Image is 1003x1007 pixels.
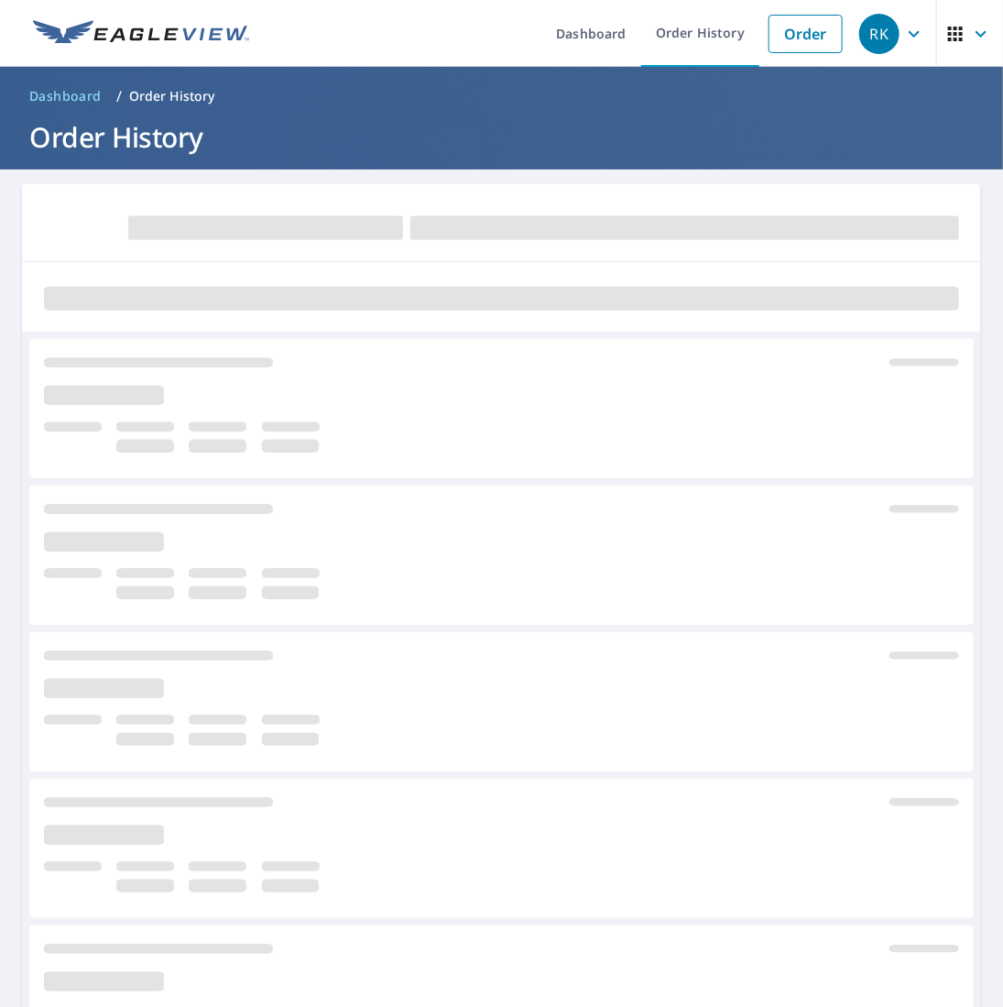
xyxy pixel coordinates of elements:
[129,87,215,105] p: Order History
[769,15,843,53] a: Order
[22,82,109,111] a: Dashboard
[22,118,981,156] h1: Order History
[116,85,122,107] li: /
[33,20,249,48] img: EV Logo
[22,82,981,111] nav: breadcrumb
[29,87,102,105] span: Dashboard
[859,14,899,54] div: RK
